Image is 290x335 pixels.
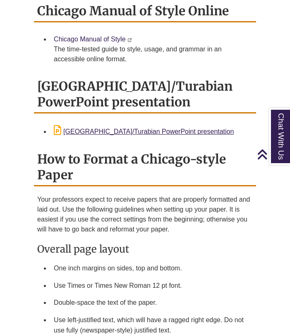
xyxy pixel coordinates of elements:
i: This link opens in a new window [127,38,132,42]
h3: Overall page layout [37,243,253,255]
h2: How to Format a Chicago-style Paper [34,149,256,186]
p: Your professors expect to receive papers that are properly formatted and laid out. Use the follow... [37,195,253,234]
li: Double-space the text of the paper. [50,294,253,311]
h2: [GEOGRAPHIC_DATA]/Turabian PowerPoint presentation [34,76,256,113]
a: Chicago Manual of Style [54,36,125,43]
li: Use Times or Times New Roman 12 pt font. [50,277,253,294]
div: The time-tested guide to style, usage, and grammar in an accessible online format. [54,44,249,64]
h2: Chicago Manual of Style Online [34,0,256,22]
a: [GEOGRAPHIC_DATA]/Turabian PowerPoint presentation [54,128,234,135]
li: One inch margins on sides, top and bottom. [50,260,253,277]
a: Back to Top [257,149,288,160]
